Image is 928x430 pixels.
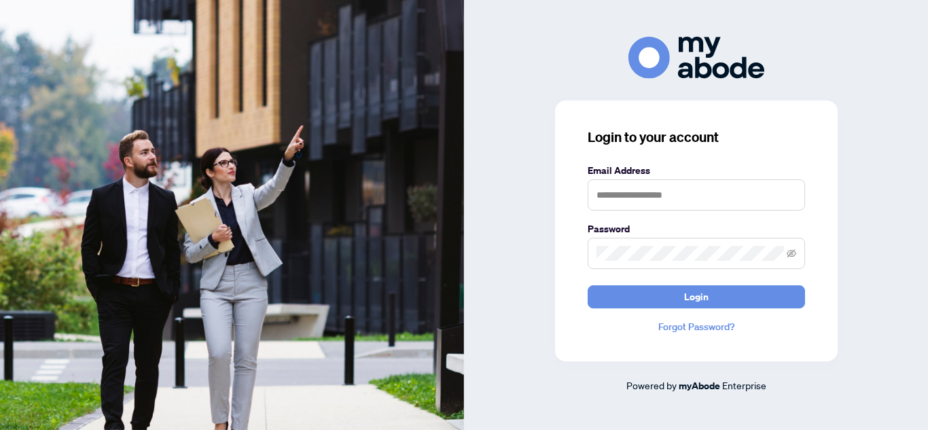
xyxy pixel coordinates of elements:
label: Password [588,221,805,236]
span: eye-invisible [787,249,796,258]
h3: Login to your account [588,128,805,147]
span: Enterprise [722,379,766,391]
button: Login [588,285,805,308]
span: Powered by [626,379,677,391]
img: ma-logo [628,37,764,78]
span: Login [684,286,709,308]
label: Email Address [588,163,805,178]
a: myAbode [679,378,720,393]
a: Forgot Password? [588,319,805,334]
